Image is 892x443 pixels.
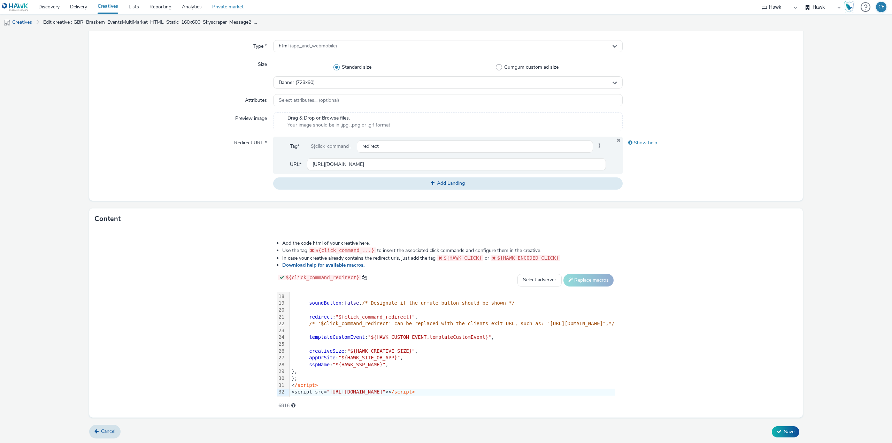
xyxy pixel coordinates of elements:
div: <script src= >< [290,389,615,396]
span: Your image should be in .jpg, .png or .gif format [287,122,390,129]
span: ${HAWK_CLICK} [444,255,482,261]
span: /script> [294,382,318,388]
div: < [290,382,615,389]
span: Gumgum custom ad size [504,64,559,71]
span: soundButton [309,300,341,306]
div: : , [290,334,615,341]
div: 25 [277,341,285,348]
button: Save [772,426,799,437]
label: Size [255,58,270,68]
div: 31 [277,382,285,389]
span: ${click_command_redirect} [286,275,359,280]
button: Replace macros [563,274,614,287]
h3: Content [94,214,121,224]
span: /script> [391,389,415,395]
img: mobile [3,19,10,26]
span: Standard size [342,64,371,71]
span: Save [784,428,794,435]
img: Hawk Academy [844,1,854,13]
div: 20 [277,307,285,314]
div: 22 [277,320,285,327]
span: copy to clipboard [362,275,367,280]
div: : , [290,300,615,307]
span: (app_and_webmobile) [290,43,337,49]
a: Cancel [89,425,121,438]
div: ${click_command_ [305,140,357,153]
div: Maximum recommended length: 3000 characters. [291,402,295,409]
div: 24 [277,334,285,341]
div: }; [290,375,615,382]
div: : , [290,354,615,361]
div: : , [290,348,615,355]
span: creativeSize [309,348,344,354]
span: false [344,300,359,306]
span: Select attributes... (optional) [279,98,339,104]
span: /* '$click_command_redirect' can be replaced with the clients exit URL, such as: "[URL][DOMAIN_NA... [309,321,615,326]
div: 23 [277,327,285,334]
div: 27 [277,354,285,361]
label: Attributes [242,94,270,104]
a: Hawk Academy [844,1,857,13]
span: Drag & Drop or Browse files. [287,115,390,122]
span: templateCustomEvent [309,334,365,340]
span: ${HAWK_ENCODED_CLICK} [497,255,559,261]
span: 6816 [278,402,290,409]
span: "${HAWK_SSP_NAME}" [333,362,386,367]
span: "${HAWK_CUSTOM_EVENT.templateCustomEvent}" [368,334,491,340]
span: sspName [309,362,330,367]
li: In case your creative already contains the redirect urls, just add the tag or [282,254,615,262]
span: /* Designate if the unmute button should be shown */ [362,300,515,306]
div: 18 [277,293,285,300]
span: redirect [309,314,332,320]
span: Banner (728x90) [279,80,315,86]
span: Cancel [101,428,115,435]
a: Edit creative : GBR_Braskem_EventsMultiMarket_HTML_Static_160x600_Skyscraper_Message2_ENG_2025090... [40,14,263,31]
span: ${click_command_...} [315,247,374,253]
a: Download help for available macros. [282,262,367,268]
div: CE [878,2,884,12]
div: 28 [277,361,285,368]
div: 29 [277,368,285,375]
div: 21 [277,314,285,321]
span: Add Landing [437,180,465,186]
div: 26 [277,348,285,355]
label: Redirect URL * [231,137,270,146]
input: url... [307,158,606,170]
div: }, [290,368,615,375]
span: "[URL][DOMAIN_NAME]" [327,389,386,395]
span: appOrSite [309,355,336,360]
li: Add the code html of your creative here. [282,240,615,247]
div: : , [290,361,615,368]
span: } [593,140,606,153]
label: Preview image [232,112,270,122]
div: Show help [623,137,798,149]
button: Add Landing [273,177,623,189]
img: undefined Logo [2,3,29,12]
span: "${HAWK_CREATIVE_SIZE}" [347,348,415,354]
div: 30 [277,375,285,382]
span: "${click_command_redirect}" [336,314,415,320]
label: Type * [251,40,270,50]
span: "${HAWK_SITE_OR_APP}" [338,355,400,360]
div: 19 [277,300,285,307]
div: 32 [277,389,285,396]
span: html [279,43,337,49]
li: Use the tag to insert the associated click commands and configure them in the creative. [282,247,615,254]
div: : , [290,314,615,321]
